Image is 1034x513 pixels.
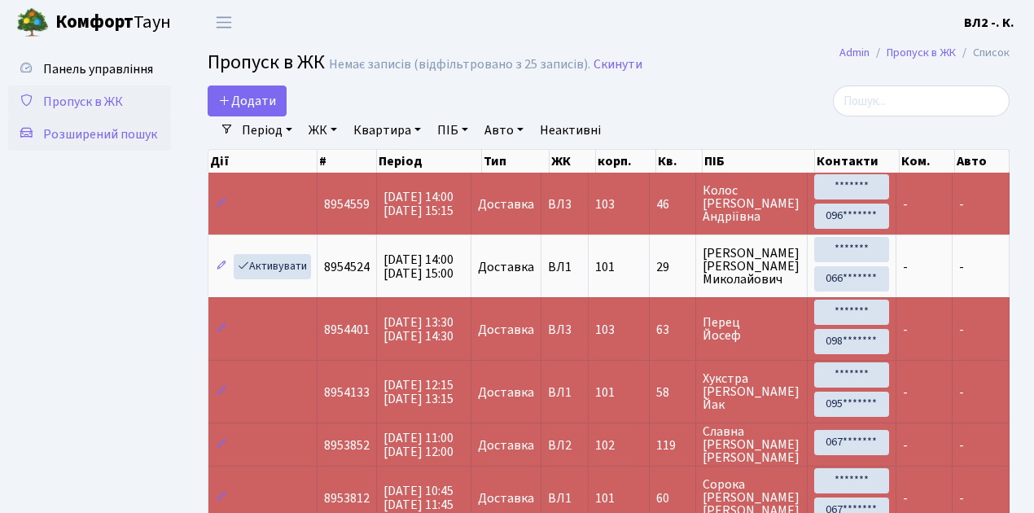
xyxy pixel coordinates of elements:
[596,150,656,173] th: корп.
[903,321,908,339] span: -
[208,48,325,77] span: Пропуск в ЖК
[815,150,900,173] th: Контакти
[594,57,642,72] a: Скинути
[703,150,815,173] th: ПІБ
[482,150,550,173] th: Тип
[703,316,800,342] span: Перец Йосеф
[548,261,581,274] span: ВЛ1
[548,323,581,336] span: ВЛ3
[703,425,800,464] span: Славна [PERSON_NAME] [PERSON_NAME]
[548,198,581,211] span: ВЛ3
[478,439,534,452] span: Доставка
[839,44,870,61] a: Admin
[815,36,1034,70] nav: breadcrumb
[903,489,908,507] span: -
[656,150,703,173] th: Кв.
[55,9,171,37] span: Таун
[964,13,1014,33] a: ВЛ2 -. К.
[533,116,607,144] a: Неактивні
[208,85,287,116] a: Додати
[8,118,171,151] a: Розширений пошук
[431,116,475,144] a: ПІБ
[302,116,344,144] a: ЖК
[964,14,1014,32] b: ВЛ2 -. К.
[324,489,370,507] span: 8953812
[329,57,590,72] div: Немає записів (відфільтровано з 25 записів).
[55,9,134,35] b: Комфорт
[383,188,453,220] span: [DATE] 14:00 [DATE] 15:15
[833,85,1010,116] input: Пошук...
[377,150,482,173] th: Період
[478,492,534,505] span: Доставка
[656,492,689,505] span: 60
[656,198,689,211] span: 46
[903,195,908,213] span: -
[324,321,370,339] span: 8954401
[8,53,171,85] a: Панель управління
[595,436,615,454] span: 102
[548,439,581,452] span: ВЛ2
[8,85,171,118] a: Пропуск в ЖК
[43,60,153,78] span: Панель управління
[595,489,615,507] span: 101
[324,384,370,401] span: 8954133
[959,195,964,213] span: -
[900,150,955,173] th: Ком.
[959,321,964,339] span: -
[383,376,453,408] span: [DATE] 12:15 [DATE] 13:15
[595,321,615,339] span: 103
[703,372,800,411] span: Хукстра [PERSON_NAME] Йак
[478,386,534,399] span: Доставка
[903,436,908,454] span: -
[347,116,427,144] a: Квартира
[208,150,318,173] th: Дії
[656,386,689,399] span: 58
[383,251,453,283] span: [DATE] 14:00 [DATE] 15:00
[548,492,581,505] span: ВЛ1
[318,150,377,173] th: #
[478,116,530,144] a: Авто
[703,247,800,286] span: [PERSON_NAME] [PERSON_NAME] Миколайович
[887,44,956,61] a: Пропуск в ЖК
[324,436,370,454] span: 8953852
[478,198,534,211] span: Доставка
[959,258,964,276] span: -
[595,384,615,401] span: 101
[43,93,123,111] span: Пропуск в ЖК
[324,195,370,213] span: 8954559
[548,386,581,399] span: ВЛ1
[383,429,453,461] span: [DATE] 11:00 [DATE] 12:00
[478,323,534,336] span: Доставка
[235,116,299,144] a: Період
[955,150,1010,173] th: Авто
[959,489,964,507] span: -
[703,184,800,223] span: Колос [PERSON_NAME] Андріївна
[234,254,311,279] a: Активувати
[43,125,157,143] span: Розширений пошук
[656,439,689,452] span: 119
[324,258,370,276] span: 8954524
[204,9,244,36] button: Переключити навігацію
[956,44,1010,62] li: Список
[478,261,534,274] span: Доставка
[16,7,49,39] img: logo.png
[595,195,615,213] span: 103
[903,258,908,276] span: -
[656,261,689,274] span: 29
[959,436,964,454] span: -
[959,384,964,401] span: -
[218,92,276,110] span: Додати
[383,313,453,345] span: [DATE] 13:30 [DATE] 14:30
[903,384,908,401] span: -
[656,323,689,336] span: 63
[550,150,596,173] th: ЖК
[595,258,615,276] span: 101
